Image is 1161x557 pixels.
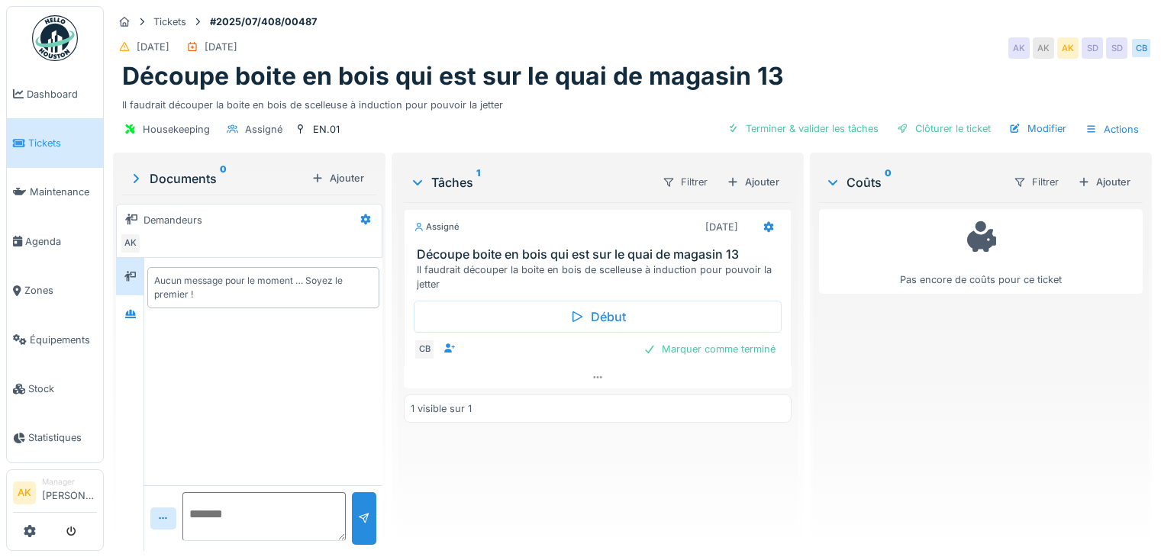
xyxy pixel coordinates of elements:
[1008,37,1030,59] div: AK
[220,169,227,188] sup: 0
[120,233,141,254] div: AK
[1033,37,1054,59] div: AK
[7,414,103,462] a: Statistiques
[1079,118,1146,140] div: Actions
[245,122,282,137] div: Assigné
[32,15,78,61] img: Badge_color-CXgf-gQk.svg
[7,315,103,364] a: Équipements
[143,122,210,137] div: Housekeeping
[825,173,1001,192] div: Coûts
[721,172,785,192] div: Ajouter
[42,476,97,488] div: Manager
[829,216,1133,287] div: Pas encore de coûts pour ce ticket
[13,476,97,513] a: AK Manager[PERSON_NAME]
[30,185,97,199] span: Maintenance
[128,169,305,188] div: Documents
[656,171,714,193] div: Filtrer
[305,168,370,188] div: Ajouter
[30,333,97,347] span: Équipements
[1072,172,1137,192] div: Ajouter
[414,339,435,360] div: CB
[28,382,97,396] span: Stock
[313,122,340,137] div: EN.01
[7,69,103,118] a: Dashboard
[1106,37,1127,59] div: SD
[1082,37,1103,59] div: SD
[1057,37,1079,59] div: AK
[417,247,785,262] h3: Découpe boite en bois qui est sur le quai de magasin 13
[7,168,103,217] a: Maintenance
[27,87,97,101] span: Dashboard
[414,221,460,233] div: Assigné
[122,92,1143,112] div: Il faudrait découper la boite en bois de scelleuse à induction pour pouvoir la jetter
[154,274,372,301] div: Aucun message pour le moment … Soyez le premier !
[891,118,997,139] div: Clôturer le ticket
[25,234,97,249] span: Agenda
[7,266,103,315] a: Zones
[205,40,237,54] div: [DATE]
[414,301,782,333] div: Début
[28,430,97,445] span: Statistiques
[885,173,892,192] sup: 0
[42,476,97,509] li: [PERSON_NAME]
[122,62,784,91] h1: Découpe boite en bois qui est sur le quai de magasin 13
[1007,171,1066,193] div: Filtrer
[7,217,103,266] a: Agenda
[144,213,202,227] div: Demandeurs
[1003,118,1072,139] div: Modifier
[28,136,97,150] span: Tickets
[204,14,323,29] strong: #2025/07/408/00487
[13,481,36,504] li: AK
[24,283,97,298] span: Zones
[153,14,186,29] div: Tickets
[476,173,480,192] sup: 1
[411,401,472,416] div: 1 visible sur 1
[721,118,885,139] div: Terminer & valider les tâches
[1130,37,1152,59] div: CB
[7,364,103,413] a: Stock
[137,40,169,54] div: [DATE]
[7,118,103,167] a: Tickets
[417,262,785,291] div: Il faudrait découper la boite en bois de scelleuse à induction pour pouvoir la jetter
[705,220,738,234] div: [DATE]
[410,173,650,192] div: Tâches
[637,339,782,359] div: Marquer comme terminé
